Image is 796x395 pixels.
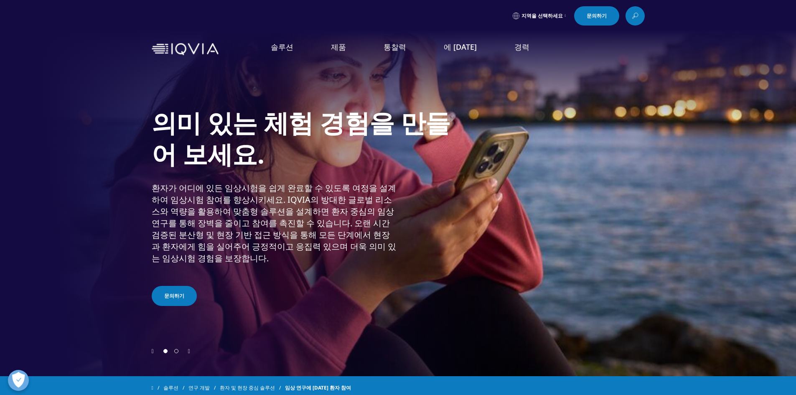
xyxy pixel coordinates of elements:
[163,349,168,353] span: Go to slide 1
[174,349,178,353] span: Go to slide 2
[444,42,477,52] a: 에 [DATE]
[152,63,645,347] div: 1 / 2
[152,347,154,355] div: 이전 슬라이드
[188,347,190,355] div: 다음 슬라이드
[152,105,450,171] font: 의미 있는 체험 경험을 만들어 보세요.
[163,384,178,391] font: 솔루션
[521,12,563,19] font: 지역을 선택하세요
[331,42,346,52] a: 제품
[188,384,210,391] font: 연구 개발
[152,286,197,306] a: 문의하기
[574,6,619,25] a: 문의하기
[384,42,406,52] a: 통찰력
[587,12,607,19] font: 문의하기
[285,384,351,391] font: 임상 연구에 [DATE] 환자 참여
[271,42,293,52] a: 솔루션
[222,29,645,69] nav: 주요한
[514,42,529,52] a: 경력
[8,370,29,391] button: 개방형 기본 설정
[164,292,184,299] font: 문의하기
[220,384,275,391] font: 환자 및 현장 중심 솔루션
[152,182,396,264] font: 환자가 어디에 있든 임상시험을 쉽게 완료할 수 있도록 여정을 설계하여 임상시험 참여를 향상시키세요. IQVIA의 방대한 글로벌 리소스와 역량을 활용하여 맞춤형 솔루션을 설계하...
